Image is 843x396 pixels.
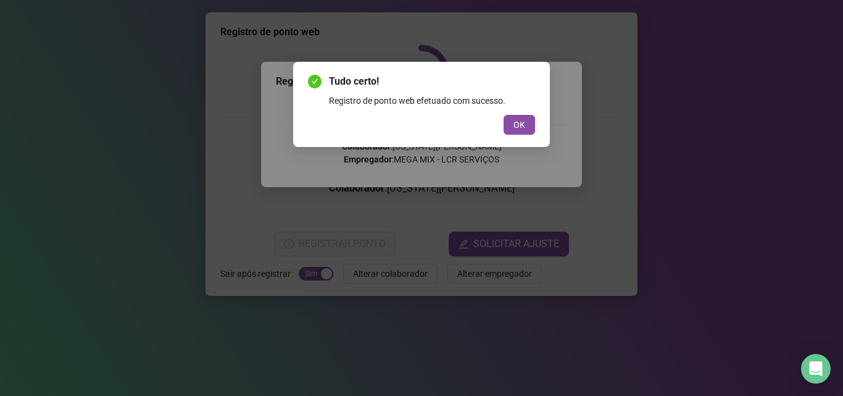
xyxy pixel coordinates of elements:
div: Registro de ponto web efetuado com sucesso. [329,94,535,107]
span: OK [513,118,525,132]
span: check-circle [308,75,322,88]
button: OK [504,115,535,135]
div: Open Intercom Messenger [801,354,831,384]
span: Tudo certo! [329,74,535,89]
